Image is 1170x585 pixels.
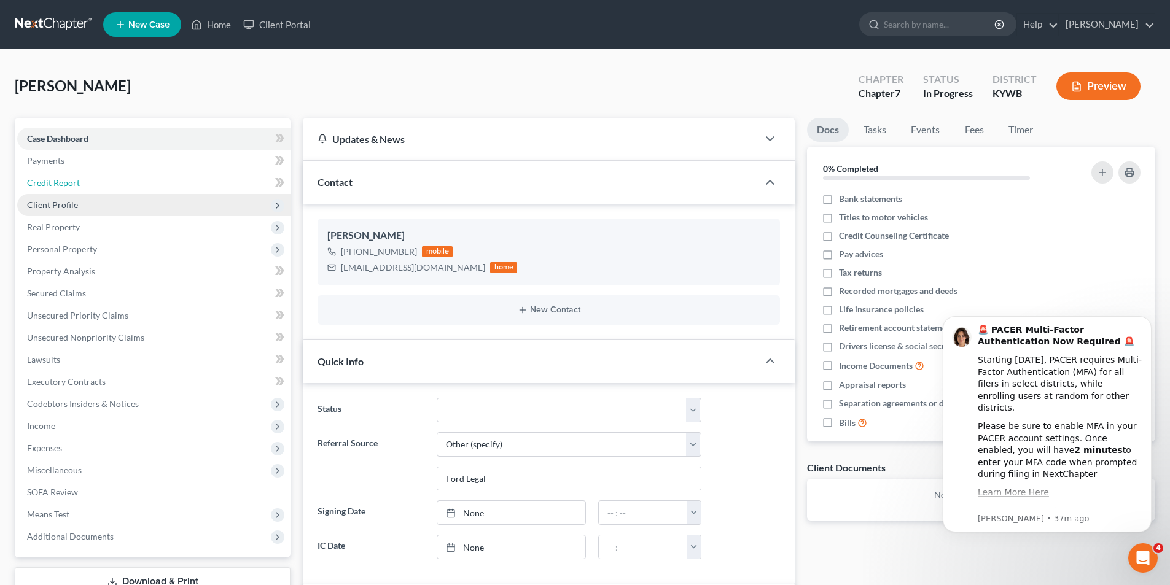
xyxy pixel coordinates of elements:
[311,535,430,559] label: IC Date
[854,118,896,142] a: Tasks
[318,176,353,188] span: Contact
[17,260,291,282] a: Property Analysis
[1128,543,1158,573] iframe: Intercom live chat
[807,118,849,142] a: Docs
[27,531,114,541] span: Additional Documents
[27,133,88,144] span: Case Dashboard
[839,417,856,429] span: Bills
[27,443,62,453] span: Expenses
[839,211,928,223] span: Titles to motor vehicles
[839,230,949,242] span: Credit Counseling Certificate
[1056,72,1141,100] button: Preview
[599,535,687,559] input: -- : --
[895,87,900,99] span: 7
[859,87,903,101] div: Chapter
[923,87,973,101] div: In Progress
[437,467,701,490] input: Other Referral Source
[311,500,430,525] label: Signing Date
[1153,543,1163,553] span: 4
[17,172,291,194] a: Credit Report
[437,501,585,524] a: None
[27,398,139,409] span: Codebtors Insiders & Notices
[17,304,291,327] a: Unsecured Priority Claims
[839,360,913,372] span: Income Documents
[17,371,291,393] a: Executory Contracts
[923,72,973,87] div: Status
[341,246,417,258] div: [PHONE_NUMBER]
[27,310,128,320] span: Unsecured Priority Claims
[318,355,364,367] span: Quick Info
[15,77,131,95] span: [PERSON_NAME]
[27,376,106,387] span: Executory Contracts
[839,266,882,279] span: Tax returns
[422,246,453,257] div: mobile
[884,13,996,36] input: Search by name...
[27,177,80,188] span: Credit Report
[490,262,517,273] div: home
[839,248,883,260] span: Pay advices
[17,349,291,371] a: Lawsuits
[599,501,687,524] input: -- : --
[17,327,291,349] a: Unsecured Nonpriority Claims
[327,228,770,243] div: [PERSON_NAME]
[27,354,60,365] span: Lawsuits
[311,432,430,491] label: Referral Source
[17,481,291,503] a: SOFA Review
[859,72,903,87] div: Chapter
[839,379,906,391] span: Appraisal reports
[27,420,55,431] span: Income
[817,489,1145,501] p: No client documents yet.
[27,244,97,254] span: Personal Property
[1017,14,1058,36] a: Help
[954,118,994,142] a: Fees
[17,128,291,150] a: Case Dashboard
[1059,14,1155,36] a: [PERSON_NAME]
[27,266,95,276] span: Property Analysis
[27,332,144,343] span: Unsecured Nonpriority Claims
[27,288,86,298] span: Secured Claims
[823,163,878,174] strong: 0% Completed
[185,14,237,36] a: Home
[27,200,78,210] span: Client Profile
[17,150,291,172] a: Payments
[311,398,430,422] label: Status
[993,72,1037,87] div: District
[17,282,291,304] a: Secured Claims
[27,509,69,519] span: Means Test
[27,465,82,475] span: Miscellaneous
[318,133,743,145] div: Updates & News
[839,193,902,205] span: Bank statements
[341,262,485,274] div: [EMAIL_ADDRESS][DOMAIN_NAME]
[27,487,78,497] span: SOFA Review
[128,20,170,29] span: New Case
[839,340,979,352] span: Drivers license & social security card
[839,322,958,334] span: Retirement account statements
[237,14,317,36] a: Client Portal
[993,87,1037,101] div: KYWB
[901,118,950,142] a: Events
[807,461,886,474] div: Client Documents
[924,298,1170,552] iframe: Intercom notifications message
[437,535,585,559] a: None
[27,222,80,232] span: Real Property
[27,155,64,166] span: Payments
[839,285,957,297] span: Recorded mortgages and deeds
[839,397,1013,409] span: Separation agreements or decrees of divorces
[327,305,770,315] button: New Contact
[839,303,924,316] span: Life insurance policies
[999,118,1043,142] a: Timer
